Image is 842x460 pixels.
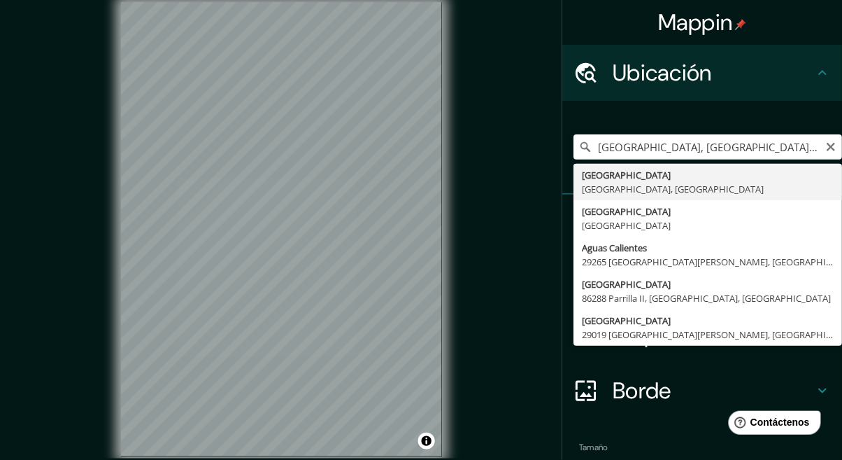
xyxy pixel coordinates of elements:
[658,8,733,37] font: Mappin
[613,58,712,88] font: Ubicación
[582,291,834,305] div: 86288 Parrilla II, [GEOGRAPHIC_DATA], [GEOGRAPHIC_DATA]
[582,182,834,196] div: [GEOGRAPHIC_DATA], [GEOGRAPHIC_DATA]
[418,433,435,449] button: Activar o desactivar atribución
[582,241,834,255] div: Aguas Calientes
[825,139,836,153] button: Claro
[121,2,442,456] canvas: Mapa
[613,376,671,405] font: Borde
[582,218,834,232] div: [GEOGRAPHIC_DATA]
[582,204,834,218] div: [GEOGRAPHIC_DATA]
[562,195,842,251] div: Patas
[735,19,746,30] img: pin-icon.png
[582,328,834,342] div: 29019 [GEOGRAPHIC_DATA][PERSON_NAME], [GEOGRAPHIC_DATA], [GEOGRAPHIC_DATA]
[582,255,834,269] div: 29265 [GEOGRAPHIC_DATA][PERSON_NAME], [GEOGRAPHIC_DATA], [GEOGRAPHIC_DATA]
[718,405,827,445] iframe: Lanzador de widgets de ayuda
[582,168,834,182] div: [GEOGRAPHIC_DATA]
[562,45,842,101] div: Ubicación
[562,363,842,419] div: Borde
[573,134,842,160] input: Elige tu ciudad o zona
[562,307,842,363] div: Disposición
[582,314,834,328] div: [GEOGRAPHIC_DATA]
[579,442,608,453] font: Tamaño
[582,277,834,291] div: [GEOGRAPHIC_DATA]
[562,251,842,307] div: Estilo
